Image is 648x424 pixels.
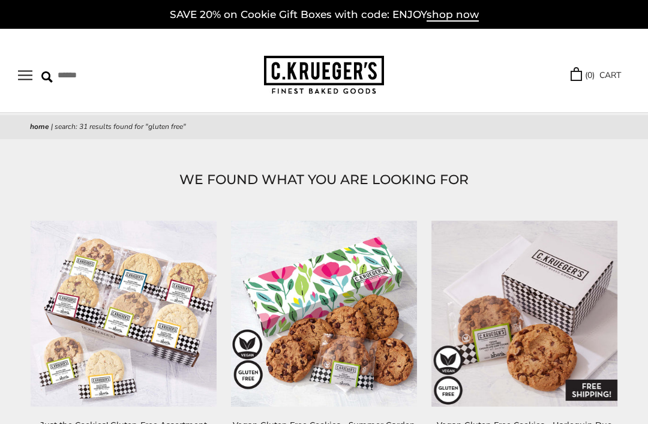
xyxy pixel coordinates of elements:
[264,56,384,95] img: C.KRUEGER'S
[41,66,164,85] input: Search
[30,121,618,133] nav: breadcrumbs
[51,122,53,131] span: |
[427,8,479,22] span: shop now
[30,122,49,131] a: Home
[55,122,186,131] span: Search: 31 results found for "Gluten free"
[431,221,617,407] img: Vegan Gluten Free Cookies - Harlequin Duo Sampler
[571,68,621,82] a: (0) CART
[18,70,32,80] button: Open navigation
[231,221,417,407] img: Vegan Gluten Free Cookies - Summer Garden Half Dozen Sampler
[170,8,479,22] a: SAVE 20% on Cookie Gift Boxes with code: ENJOYshop now
[30,169,618,191] h1: WE FOUND WHAT YOU ARE LOOKING FOR
[41,71,53,83] img: Search
[31,221,217,407] img: Just the Cookies! Gluten-Free Assortment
